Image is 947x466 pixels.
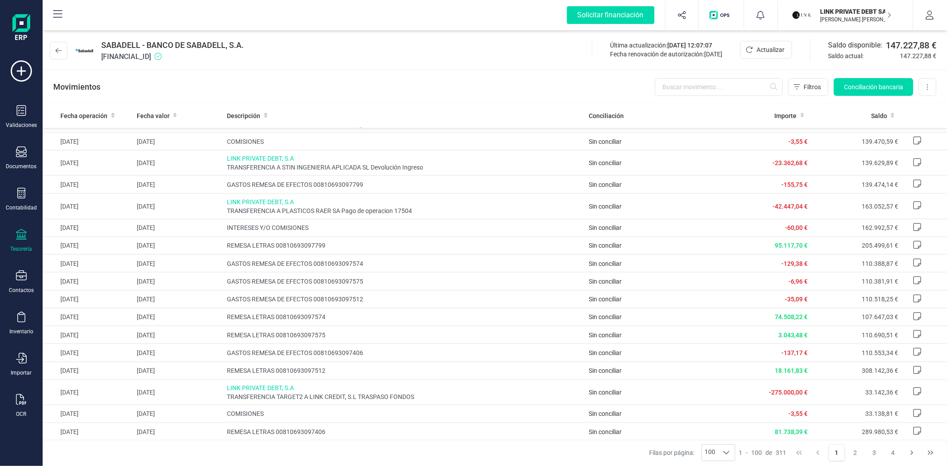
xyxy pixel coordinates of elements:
[589,389,622,396] span: Sin conciliar
[43,405,133,423] td: [DATE]
[16,411,27,418] div: OCR
[828,40,882,51] span: Saldo disponible:
[739,448,786,457] div: -
[589,313,622,320] span: Sin conciliar
[133,423,224,441] td: [DATE]
[884,444,901,461] button: Page 4
[709,11,733,20] img: Logo de OPS
[227,137,582,146] span: COMISIONES
[589,349,622,356] span: Sin conciliar
[133,344,224,362] td: [DATE]
[227,366,582,375] span: REMESA LETRAS 00810693097512
[133,176,224,194] td: [DATE]
[769,389,808,396] span: -275.000,00 €
[804,83,821,91] span: Filtros
[765,448,772,457] span: de
[589,428,622,435] span: Sin conciliar
[43,379,133,405] td: [DATE]
[667,42,712,49] span: [DATE] 12:07:07
[227,163,582,172] span: TRANSFERENCIA A STIN INGENIERIA APLICADA SL Devolución Ingreso
[9,328,33,335] div: Inventario
[133,194,224,219] td: [DATE]
[101,51,244,62] span: [FINANCIAL_ID]
[133,362,224,379] td: [DATE]
[589,410,622,417] span: Sin conciliar
[792,5,812,25] img: LI
[649,444,735,461] div: Filas por página:
[133,237,224,254] td: [DATE]
[133,150,224,176] td: [DATE]
[133,308,224,326] td: [DATE]
[43,326,133,344] td: [DATE]
[133,379,224,405] td: [DATE]
[781,349,808,356] span: -137,17 €
[133,290,224,308] td: [DATE]
[137,111,170,120] span: Fecha valor
[785,224,808,231] span: -60,00 €
[778,332,808,339] span: 3.043,48 €
[775,111,797,120] span: Importe
[227,241,582,250] span: REMESA LETRAS 00810693097799
[776,448,786,457] span: 311
[811,176,902,194] td: 139.474,14 €
[811,405,902,423] td: 33.138,81 €
[757,45,785,54] span: Actualizar
[43,219,133,237] td: [DATE]
[12,14,30,43] img: Logo Finanedi
[11,245,32,253] div: Tesorería
[227,331,582,340] span: REMESA LETRAS 00810693097575
[133,326,224,344] td: [DATE]
[6,122,37,129] div: Validaciones
[589,224,622,231] span: Sin conciliar
[227,223,582,232] span: INTERESES Y/O COMISIONES
[589,138,622,145] span: Sin conciliar
[775,313,808,320] span: 74.508,22 €
[871,111,887,120] span: Saldo
[811,326,902,344] td: 110.690,51 €
[589,367,622,374] span: Sin conciliar
[43,362,133,379] td: [DATE]
[739,448,742,457] span: 1
[773,203,808,210] span: -42.447,04 €
[610,50,722,59] div: Fecha renovación de autorización:
[227,295,582,304] span: GASTOS REMESA DE EFECTOS 00810693097512
[847,444,864,461] button: Page 2
[227,312,582,321] span: REMESA LETRAS 00810693097574
[922,444,939,461] button: Last Page
[811,194,902,219] td: 163.052,57 €
[133,219,224,237] td: [DATE]
[567,6,654,24] div: Solicitar financiación
[43,272,133,290] td: [DATE]
[227,111,260,120] span: Descripción
[227,427,582,436] span: REMESA LETRAS 00810693097406
[775,367,808,374] span: 18.161,83 €
[751,448,762,457] span: 100
[811,237,902,254] td: 205.499,61 €
[43,423,133,441] td: [DATE]
[227,206,582,215] span: TRANSFERENCIA A PLASTICOS RAER SA Pago de operacion 17504
[43,255,133,272] td: [DATE]
[740,41,792,59] button: Actualizar
[811,308,902,326] td: 107.647,03 €
[610,41,722,50] div: Última actualización:
[791,444,808,461] button: First Page
[785,296,808,303] span: -35,09 €
[227,154,582,163] span: LINK PRIVATE DEBT, S.A
[655,78,783,96] input: Buscar movimiento...
[789,410,808,417] span: -3,55 €
[775,428,808,435] span: 81.738,39 €
[589,332,622,339] span: Sin conciliar
[775,242,808,249] span: 95.117,70 €
[589,181,622,188] span: Sin conciliar
[133,405,224,423] td: [DATE]
[9,287,34,294] div: Contactos
[811,133,902,150] td: 139.470,59 €
[811,362,902,379] td: 308.142,36 €
[811,272,902,290] td: 110.381,91 €
[227,180,582,189] span: GASTOS REMESA DE EFECTOS 00810693097799
[811,255,902,272] td: 110.388,87 €
[773,159,808,166] span: -23.362,68 €
[820,16,892,23] p: [PERSON_NAME] [PERSON_NAME]
[844,83,903,91] span: Conciliación bancaria
[589,203,622,210] span: Sin conciliar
